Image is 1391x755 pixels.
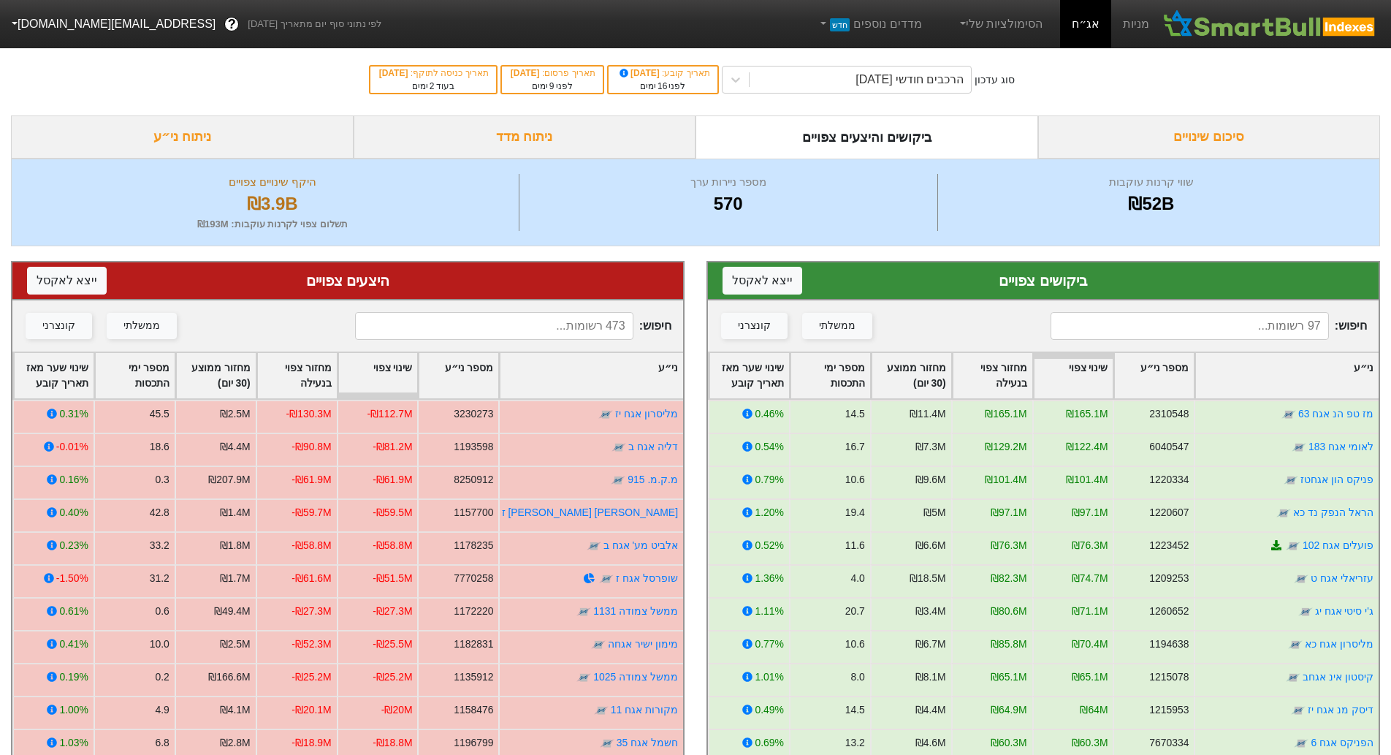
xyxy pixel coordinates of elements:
div: 0.40% [59,505,88,520]
div: 31.2 [150,571,169,586]
img: tase link [611,440,626,455]
div: היקף שינויים צפויים [30,174,515,191]
div: 42.8 [150,505,169,520]
div: ₪5M [923,505,945,520]
div: 19.4 [845,505,865,520]
img: tase link [1286,670,1300,685]
div: 8.0 [850,669,864,685]
a: שופרסל אגח ז [616,572,678,584]
div: 14.5 [845,406,865,422]
img: SmartBull [1161,10,1379,39]
div: -₪61.6M [291,571,331,586]
div: 0.6 [155,604,169,619]
div: ₪76.3M [1072,538,1108,553]
div: 10.6 [845,637,865,652]
div: ₪64M [1080,702,1108,718]
div: -₪25.2M [291,669,331,685]
img: tase link [599,572,614,586]
img: tase link [1281,407,1296,422]
div: -₪25.5M [373,637,412,652]
a: ממשל צמודה 1025 [593,671,678,683]
div: 1182831 [454,637,493,652]
div: Toggle SortBy [500,353,683,398]
div: ₪129.2M [985,439,1026,455]
div: ₪122.4M [1066,439,1108,455]
div: לפני ימים [509,80,595,93]
div: 1.01% [755,669,783,685]
a: הפניקס אגח 6 [1311,737,1373,748]
span: 2 [430,81,435,91]
a: הראל הנפק נד כא [1293,507,1373,518]
div: 1194638 [1149,637,1189,652]
div: שווי קרנות עוקבות [942,174,1361,191]
button: ייצא לאקסל [27,267,107,295]
div: ₪76.3M [991,538,1027,553]
div: 6.8 [155,735,169,751]
div: ₪70.4M [1072,637,1108,652]
div: ₪11.4M [910,406,946,422]
a: מימון ישיר אגחה [608,638,678,650]
div: ₪6.6M [915,538,946,553]
img: tase link [576,670,591,685]
img: tase link [1288,637,1303,652]
a: הסימולציות שלי [951,10,1049,39]
div: ₪8.1M [915,669,946,685]
div: 20.7 [845,604,865,619]
div: ₪4.4M [915,702,946,718]
div: Toggle SortBy [257,353,337,398]
button: ייצא לאקסל [723,267,802,295]
span: [DATE] [511,68,542,78]
div: 570 [523,191,934,217]
div: Toggle SortBy [95,353,175,398]
div: 11.6 [845,538,865,553]
span: [DATE] [617,68,663,78]
img: tase link [611,473,625,487]
div: 14.5 [845,702,865,718]
div: ביקושים צפויים [723,270,1364,292]
a: מקורות אגח 11 [611,704,678,716]
div: -0.01% [56,439,88,455]
div: 0.49% [755,702,783,718]
div: 1158476 [454,702,493,718]
div: 7670334 [1149,735,1189,751]
span: [DATE] [379,68,411,78]
div: 0.41% [59,637,88,652]
img: tase link [1286,539,1300,553]
div: ₪80.6M [991,604,1027,619]
div: 18.6 [150,439,169,455]
button: ממשלתי [802,313,872,339]
div: 33.2 [150,538,169,553]
div: ₪101.4M [1066,472,1108,487]
img: tase link [1284,473,1298,487]
img: tase link [1292,440,1306,455]
a: פניקס הון אגחטז [1300,474,1373,485]
div: 1209253 [1149,571,1189,586]
input: 97 רשומות... [1051,312,1329,340]
div: 0.77% [755,637,783,652]
div: ₪2.8M [220,735,251,751]
div: 1215953 [1149,702,1189,718]
div: ביקושים והיצעים צפויים [695,115,1038,159]
a: [PERSON_NAME] [PERSON_NAME] ז [502,507,678,518]
div: 10.6 [845,472,865,487]
div: -₪20.1M [291,702,331,718]
div: ₪9.6M [915,472,946,487]
img: tase link [1294,736,1308,751]
button: קונצרני [26,313,92,339]
div: ₪60.3M [1072,735,1108,751]
div: ₪97.1M [991,505,1027,520]
div: 1157700 [454,505,493,520]
div: 0.23% [59,538,88,553]
div: 10.0 [150,637,169,652]
a: ממשל צמודה 1131 [593,605,678,617]
div: 0.31% [59,406,88,422]
a: אלביט מע' אגח ב [603,539,678,551]
div: ₪3.9B [30,191,515,217]
div: ₪4.6M [915,735,946,751]
div: היצעים צפויים [27,270,668,292]
div: 0.3 [155,472,169,487]
span: חיפוש : [355,312,671,340]
div: 1.00% [59,702,88,718]
a: עזריאלי אגח ט [1311,572,1373,584]
div: 1.03% [59,735,88,751]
